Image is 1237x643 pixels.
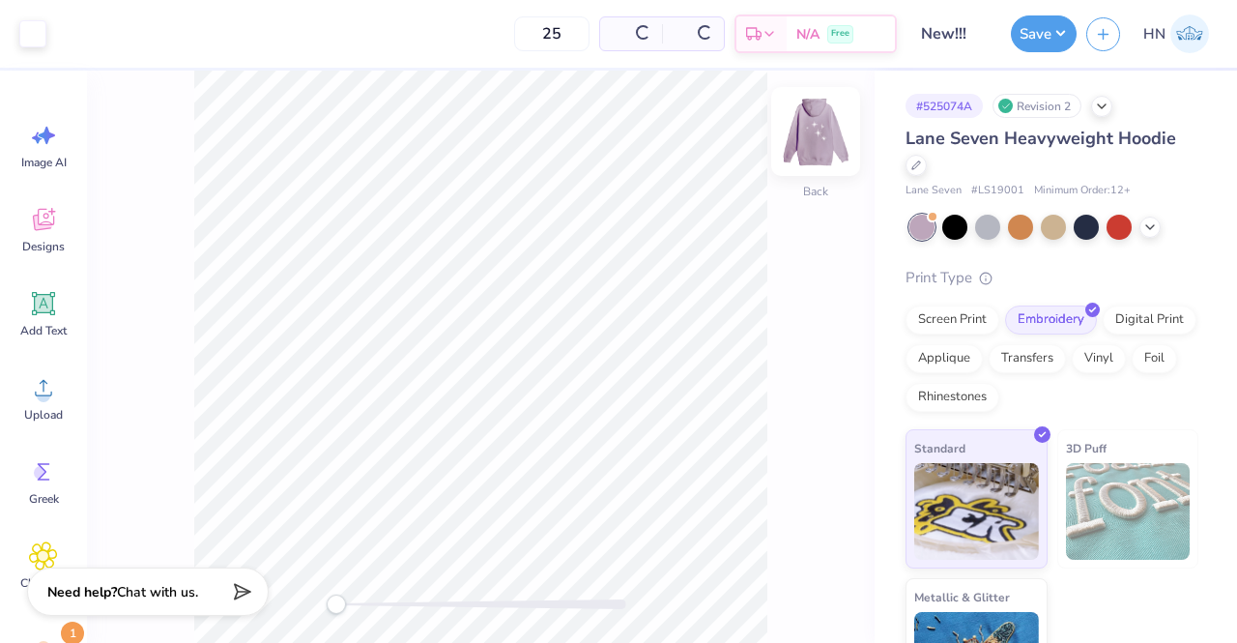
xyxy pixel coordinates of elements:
span: HN [1143,23,1165,45]
input: – – [514,16,590,51]
span: Designs [22,239,65,254]
span: Chat with us. [117,583,198,601]
span: Lane Seven Heavyweight Hoodie [906,127,1176,150]
div: Transfers [989,344,1066,373]
div: Print Type [906,267,1198,289]
span: Upload [24,407,63,423]
input: Untitled Design [906,15,1001,53]
span: Standard [914,438,965,458]
span: Free [831,27,849,41]
span: N/A [796,24,820,44]
div: Applique [906,344,983,373]
strong: Need help? [47,583,117,601]
div: Accessibility label [327,595,346,614]
div: Embroidery [1005,306,1097,335]
img: Standard [914,463,1039,560]
img: 3D Puff [1066,463,1191,560]
span: 3D Puff [1066,438,1107,458]
span: Lane Seven [906,183,962,199]
div: Revision 2 [992,94,1081,118]
button: Save [1011,15,1077,52]
span: Minimum Order: 12 + [1034,183,1131,199]
div: Back [803,183,828,200]
div: # 525074A [906,94,983,118]
div: Screen Print [906,306,999,335]
span: Greek [29,491,59,507]
img: Huda Nadeem [1170,15,1209,53]
div: Rhinestones [906,383,999,412]
span: Image AI [21,155,67,170]
span: Metallic & Glitter [914,587,1010,607]
div: Vinyl [1072,344,1126,373]
span: Clipart & logos [12,575,75,606]
img: Back [777,93,854,170]
span: # LS19001 [971,183,1024,199]
span: Add Text [20,323,67,338]
a: HN [1135,15,1218,53]
div: Foil [1132,344,1177,373]
div: Digital Print [1103,306,1196,335]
